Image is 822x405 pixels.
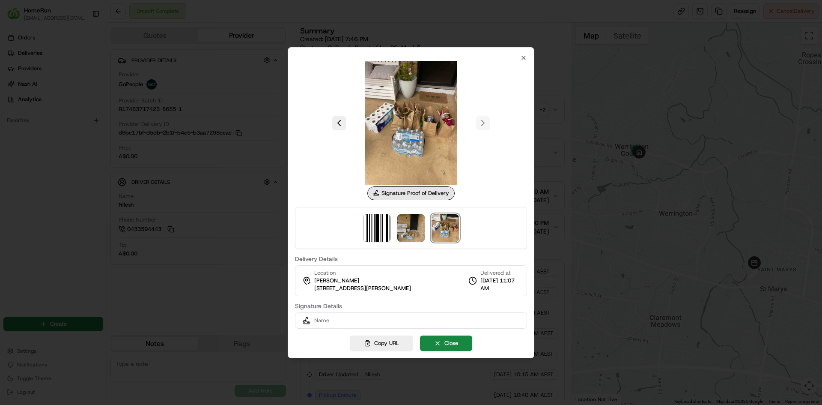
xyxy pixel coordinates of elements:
[432,214,459,242] img: signature_proof_of_delivery image
[349,61,473,185] img: signature_proof_of_delivery image
[314,317,329,324] span: Name
[314,277,359,285] span: [PERSON_NAME]
[367,186,455,200] div: Signature Proof of Delivery
[480,277,520,292] span: [DATE] 11:07 AM
[295,303,527,309] label: Signature Details
[295,256,527,262] label: Delivery Details
[397,214,425,242] img: signature_proof_of_delivery image
[314,285,411,292] span: [STREET_ADDRESS][PERSON_NAME]
[420,336,472,351] button: Close
[363,214,390,242] img: barcode_scan_on_pickup image
[350,336,413,351] button: Copy URL
[480,269,520,277] span: Delivered at
[314,269,336,277] span: Location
